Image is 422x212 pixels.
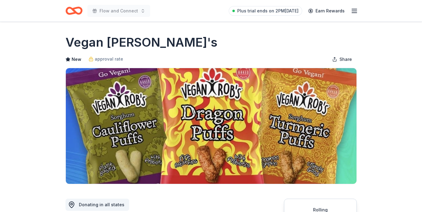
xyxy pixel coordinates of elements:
span: Share [339,56,352,63]
h1: Vegan [PERSON_NAME]'s [66,34,218,51]
button: Flow and Connect [87,5,150,17]
span: Flow and Connect [100,7,138,15]
span: Plus trial ends on 2PM[DATE] [237,7,299,15]
span: Donating in all states [79,202,124,207]
span: approval rate [95,55,123,63]
a: Earn Rewards [305,5,348,16]
a: Home [66,4,83,18]
img: Image for Vegan Rob's [66,68,356,184]
span: New [72,56,81,63]
a: Plus trial ends on 2PM[DATE] [229,6,302,16]
a: approval rate [89,55,123,63]
button: Share [327,53,357,65]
